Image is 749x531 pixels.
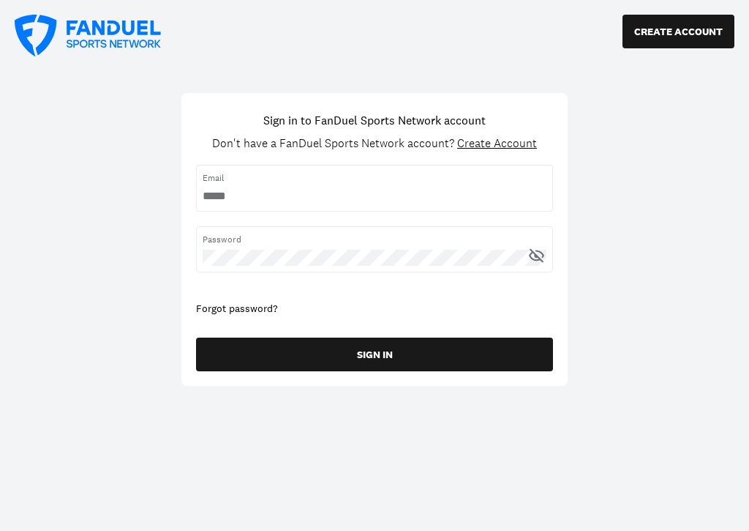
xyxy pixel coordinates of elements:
[203,233,546,246] span: Password
[622,15,734,48] button: CREATE ACCOUNT
[263,111,486,129] h1: Sign in to FanDuel Sports Network account
[196,338,553,371] button: SIGN IN
[203,171,546,185] span: Email
[196,302,553,316] div: Forgot password?
[457,135,537,151] span: Create Account
[212,136,537,150] div: Don't have a FanDuel Sports Network account?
